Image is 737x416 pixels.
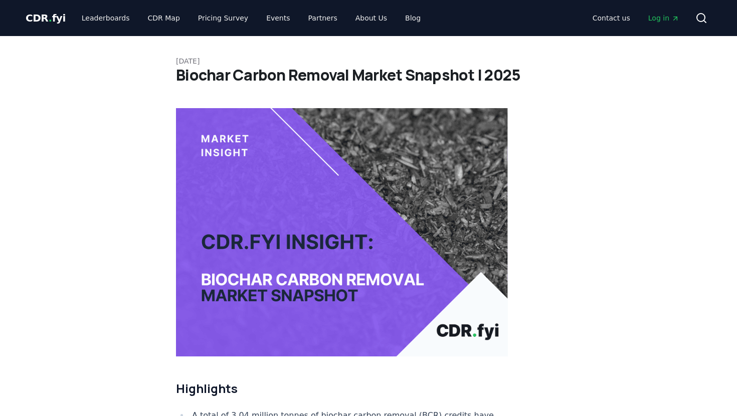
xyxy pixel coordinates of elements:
[300,9,345,27] a: Partners
[176,66,561,84] h1: Biochar Carbon Removal Market Snapshot | 2025
[74,9,429,27] nav: Main
[258,9,298,27] a: Events
[26,12,66,24] span: CDR fyi
[190,9,256,27] a: Pricing Survey
[140,9,188,27] a: CDR Map
[176,108,508,356] img: blog post image
[26,11,66,25] a: CDR.fyi
[347,9,395,27] a: About Us
[176,56,561,66] p: [DATE]
[648,13,679,23] span: Log in
[49,12,52,24] span: .
[176,380,508,396] h2: Highlights
[585,9,687,27] nav: Main
[640,9,687,27] a: Log in
[585,9,638,27] a: Contact us
[74,9,138,27] a: Leaderboards
[397,9,429,27] a: Blog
